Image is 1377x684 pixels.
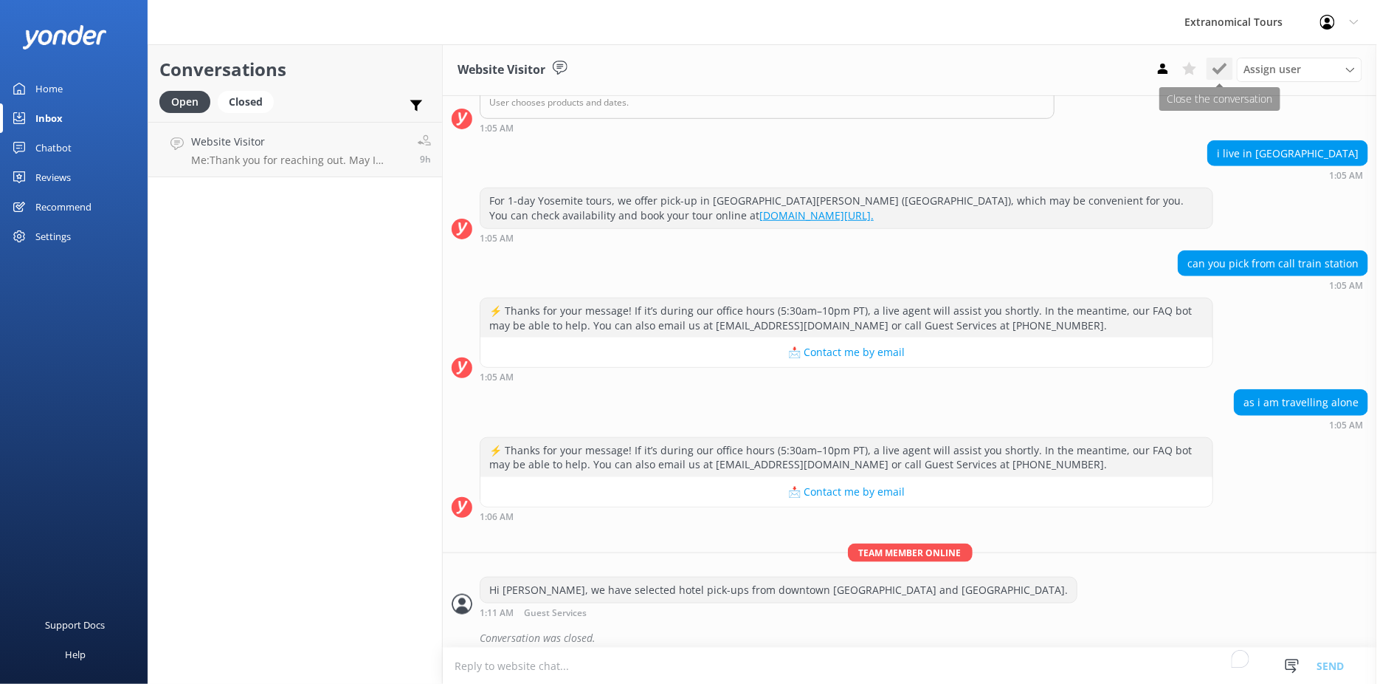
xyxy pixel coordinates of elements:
[65,640,86,669] div: Help
[458,61,545,80] h3: Website Visitor
[480,233,1213,243] div: Sep 04 2025 10:05am (UTC -07:00) America/Tijuana
[452,626,1368,651] div: 2025-09-05T01:05:57.129
[35,133,72,163] div: Chatbot
[159,93,218,109] a: Open
[480,188,1212,228] div: For 1-day Yosemite tours, we offer pick-up in [GEOGRAPHIC_DATA][PERSON_NAME] ([GEOGRAPHIC_DATA]),...
[1329,421,1363,430] strong: 1:05 AM
[480,607,1077,618] div: Sep 04 2025 10:11am (UTC -07:00) America/Tijuana
[218,93,281,109] a: Closed
[480,477,1212,507] button: 📩 Contact me by email
[35,222,71,251] div: Settings
[1329,281,1363,290] strong: 1:05 AM
[35,163,71,192] div: Reviews
[148,122,442,177] a: Website VisitorMe:Thank you for reaching out. May I kindly ask which tour you are referring to?9h
[1178,280,1368,290] div: Sep 04 2025 10:05am (UTC -07:00) America/Tijuana
[480,626,1368,651] div: Conversation was closed.
[1329,171,1363,180] strong: 1:05 AM
[159,55,431,83] h2: Conversations
[443,648,1377,684] textarea: To enrich screen reader interactions, please activate Accessibility in Grammarly extension settings
[420,153,431,165] span: Sep 05 2025 11:08am (UTC -07:00) America/Tijuana
[35,74,63,103] div: Home
[480,123,1055,133] div: Sep 04 2025 10:05am (UTC -07:00) America/Tijuana
[1237,58,1362,81] div: Assign User
[1234,420,1368,430] div: Sep 04 2025 10:05am (UTC -07:00) America/Tijuana
[1207,170,1368,180] div: Sep 04 2025 10:05am (UTC -07:00) America/Tijuana
[1235,390,1367,415] div: as i am travelling alone
[480,511,1213,521] div: Sep 04 2025 10:06am (UTC -07:00) America/Tijuana
[22,25,107,49] img: yonder-white-logo.png
[35,103,63,133] div: Inbox
[759,208,874,222] a: [DOMAIN_NAME][URL].
[480,372,1213,382] div: Sep 04 2025 10:05am (UTC -07:00) America/Tijuana
[159,91,210,113] div: Open
[480,609,514,618] strong: 1:11 AM
[489,95,1045,109] p: User chooses products and dates.
[480,513,514,521] strong: 1:06 AM
[1178,251,1367,276] div: can you pick from call train station
[1244,61,1302,78] span: Assign user
[35,192,92,222] div: Recommend
[191,154,407,167] p: Me: Thank you for reaching out. May I kindly ask which tour you are referring to?
[480,124,514,133] strong: 1:05 AM
[480,438,1212,477] div: ⚡ Thanks for your message! If it’s during our office hours (5:30am–10pm PT), a live agent will as...
[218,91,274,113] div: Closed
[480,234,514,243] strong: 1:05 AM
[524,609,587,618] span: Guest Services
[1208,141,1367,166] div: i live in [GEOGRAPHIC_DATA]
[46,610,106,640] div: Support Docs
[480,373,514,382] strong: 1:05 AM
[480,338,1212,367] button: 📩 Contact me by email
[191,134,407,150] h4: Website Visitor
[480,578,1077,603] div: Hi [PERSON_NAME], we have selected hotel pick-ups from downtown [GEOGRAPHIC_DATA] and [GEOGRAPHIC...
[848,544,973,562] span: Team member online
[480,298,1212,338] div: ⚡ Thanks for your message! If it’s during our office hours (5:30am–10pm PT), a live agent will as...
